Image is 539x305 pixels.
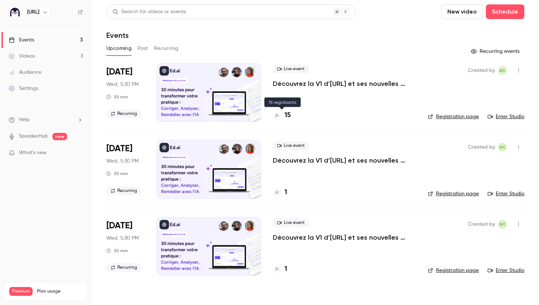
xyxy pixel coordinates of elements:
[27,8,39,16] h6: [URL]
[9,6,21,18] img: Ed.ai
[106,140,145,199] div: Sep 24 Wed, 5:30 PM (Europe/Paris)
[428,267,479,274] a: Registration page
[273,141,309,150] span: Live event
[106,43,132,54] button: Upcoming
[106,263,142,272] span: Recurring
[428,113,479,120] a: Registration page
[468,220,495,229] span: Created by
[273,188,287,197] a: 1
[106,157,139,165] span: Wed, 5:30 PM
[106,171,128,177] div: 30 min
[106,31,129,40] h1: Events
[106,235,139,242] span: Wed, 5:30 PM
[467,46,524,57] button: Recurring events
[19,116,30,124] span: Help
[9,116,83,124] li: help-dropdown-opener
[273,79,416,88] a: Découvrez la V1 d’[URL] et ses nouvelles fonctionnalités !
[498,143,507,152] span: Alison Chopard
[273,156,416,165] a: Découvrez la V1 d’[URL] et ses nouvelles fonctionnalités !
[273,218,309,227] span: Live event
[106,66,132,78] span: [DATE]
[441,4,483,19] button: New video
[428,190,479,197] a: Registration page
[499,66,506,75] span: AC
[106,81,139,88] span: Wed, 5:30 PM
[106,248,128,254] div: 30 min
[19,132,48,140] a: SpeakerHub
[154,43,179,54] button: Recurring
[488,113,524,120] a: Enter Studio
[468,143,495,152] span: Created by
[285,110,291,120] h4: 15
[499,220,506,229] span: AC
[488,267,524,274] a: Enter Studio
[486,4,524,19] button: Schedule
[9,287,33,296] span: Premium
[285,264,287,274] h4: 1
[498,66,507,75] span: Alison Chopard
[9,69,41,76] div: Audience
[9,36,34,44] div: Events
[106,220,132,232] span: [DATE]
[137,43,148,54] button: Past
[499,143,506,152] span: AC
[106,94,128,100] div: 30 min
[106,186,142,195] span: Recurring
[52,133,67,140] span: new
[273,264,287,274] a: 1
[285,188,287,197] h4: 1
[9,52,35,60] div: Videos
[113,8,186,16] div: Search for videos or events
[37,288,82,294] span: Plan usage
[106,109,142,118] span: Recurring
[273,233,416,242] a: Découvrez la V1 d’[URL] et ses nouvelles fonctionnalités !
[74,150,83,156] iframe: Noticeable Trigger
[19,149,47,157] span: What's new
[9,85,38,92] div: Settings
[106,63,145,122] div: Sep 17 Wed, 5:30 PM (Europe/Paris)
[106,217,145,276] div: Oct 1 Wed, 5:30 PM (Europe/Paris)
[106,143,132,155] span: [DATE]
[468,66,495,75] span: Created by
[273,65,309,73] span: Live event
[498,220,507,229] span: Alison Chopard
[273,110,291,120] a: 15
[488,190,524,197] a: Enter Studio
